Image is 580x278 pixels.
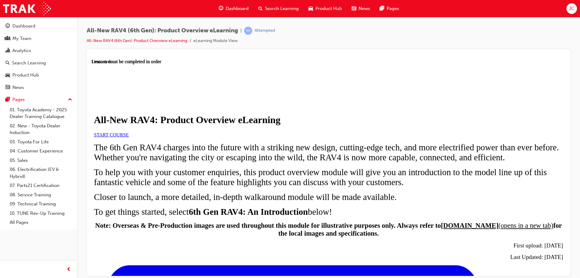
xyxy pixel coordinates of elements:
span: search-icon [5,61,10,66]
span: pages-icon [5,97,10,103]
img: Trak [3,2,51,15]
strong: [DOMAIN_NAME] [350,163,407,170]
span: JC [569,5,575,12]
a: guage-iconDashboard [214,2,253,15]
a: 05. Sales [7,156,75,165]
span: Last Updated: [DATE] [419,195,472,201]
span: All-New RAV4 (6th Gen): Product Overview eLearning [87,27,238,34]
span: The 6th Gen RAV4 charges into the future with a striking new design, cutting-edge tech, and more ... [2,83,467,103]
span: (opens in a new tab) [407,163,462,170]
a: All-New RAV4 (6th Gen): Product Overview eLearning [87,38,187,43]
span: guage-icon [219,5,223,12]
a: 06. Electrification (EV & Hybrid) [7,165,75,181]
span: up-icon [68,96,72,104]
span: pages-icon [380,5,384,12]
div: Dashboard [12,23,35,30]
span: Dashboard [226,5,249,12]
a: news-iconNews [347,2,375,15]
span: guage-icon [5,24,10,29]
li: eLearning Module View [193,38,238,44]
a: All Pages [7,218,75,227]
a: [DOMAIN_NAME](opens in a new tab) [350,163,462,170]
button: Pages [2,94,75,105]
span: Pages [387,5,399,12]
a: 03. Toyota For Life [7,137,75,147]
a: 09. Technical Training [7,199,75,209]
span: people-icon [5,36,10,41]
span: Product Hub [315,5,342,12]
span: To help you with your customer enquiries, this product overview module will give you an introduct... [2,108,455,128]
span: First upload: [DATE] [422,183,472,190]
div: Product Hub [12,72,39,79]
a: My Team [2,33,75,44]
h1: All-New RAV4: Product Overview eLearning [2,55,472,67]
span: News [359,5,370,12]
button: DashboardMy TeamAnalyticsSearch LearningProduct HubNews [2,19,75,94]
strong: for the local images and specifications. [187,163,470,178]
a: search-iconSearch Learning [253,2,304,15]
span: car-icon [5,73,10,78]
span: | [240,27,242,34]
span: chart-icon [5,48,10,54]
a: Dashboard [2,21,75,32]
span: learningRecordVerb_ATTEMPT-icon [244,27,252,35]
div: Analytics [12,47,31,54]
a: 08. Service Training [7,190,75,200]
strong: Note: Overseas & Pre-Production images are used throughout this module for illustrative purposes ... [4,163,350,170]
div: My Team [12,35,31,42]
div: News [12,84,24,91]
div: Search Learning [12,60,46,67]
span: prev-icon [66,266,71,273]
strong: 6th Gen RAV4: An Introduction [97,148,216,158]
div: Attempted [255,28,275,34]
div: Pages [12,96,25,103]
span: Closer to launch, a more detailed, in-depth walkaround module will be made available. [2,133,305,143]
a: 01. Toyota Academy - 2025 Dealer Training Catalogue [7,105,75,121]
a: 04. Customer Experience [7,146,75,156]
span: news-icon [352,5,356,12]
a: car-iconProduct Hub [304,2,347,15]
span: car-icon [308,5,313,12]
span: news-icon [5,85,10,90]
a: Product Hub [2,70,75,81]
a: Analytics [2,45,75,56]
a: 10. TUNE Rev-Up Training [7,209,75,218]
a: Search Learning [2,57,75,69]
a: START COURSE [2,73,37,78]
span: search-icon [258,5,263,12]
span: Search Learning [265,5,299,12]
a: 07. Parts21 Certification [7,181,75,190]
a: 02. New - Toyota Dealer Induction [7,121,75,137]
a: News [2,82,75,93]
span: To get things started, select below! [2,148,240,158]
button: JC [566,3,577,14]
a: pages-iconPages [375,2,404,15]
